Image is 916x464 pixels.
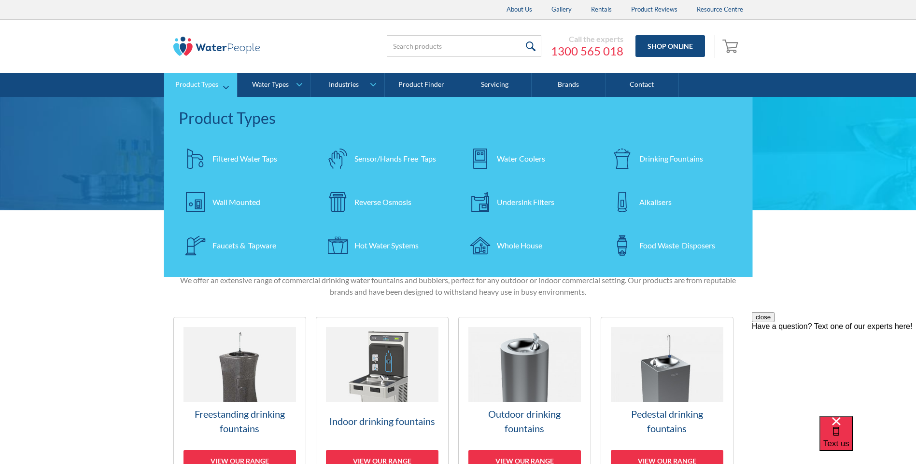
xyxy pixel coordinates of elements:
[179,185,311,219] a: Wall Mounted
[354,196,411,208] div: Reverse Osmosis
[354,153,436,164] div: Sensor/Hands Free Taps
[606,229,738,262] a: Food Waste Disposers
[722,38,741,54] img: shopping cart
[212,153,277,164] div: Filtered Water Taps
[164,97,753,277] nav: Product Types
[468,407,581,436] h3: Outdoor drinking fountains
[164,73,237,97] a: Product Types
[385,73,458,97] a: Product Finder
[321,142,453,176] a: Sensor/Hands Free Taps
[387,35,541,57] input: Search products
[238,73,310,97] a: Water Types
[173,37,260,56] img: The Water People
[179,107,738,130] div: Product Types
[321,185,453,219] a: Reverse Osmosis
[551,34,623,44] div: Call the experts
[212,196,260,208] div: Wall Mounted
[329,81,359,89] div: Industries
[606,142,738,176] a: Drinking Fountains
[497,196,554,208] div: Undersink Filters
[179,142,311,176] a: Filtered Water Taps
[463,142,596,176] a: Water Coolers
[639,240,715,251] div: Food Waste Disposers
[175,81,218,89] div: Product Types
[212,240,276,251] div: Faucets & Tapware
[611,407,723,436] h3: Pedestal drinking fountains
[752,312,916,428] iframe: podium webchat widget prompt
[497,240,542,251] div: Whole House
[179,229,311,262] a: Faucets & Tapware
[354,240,419,251] div: Hot Water Systems
[639,196,672,208] div: Alkalisers
[326,414,438,428] h3: Indoor drinking fountains
[635,35,705,57] a: Shop Online
[321,229,453,262] a: Hot Water Systems
[606,185,738,219] a: Alkalisers
[639,153,703,164] div: Drinking Fountains
[720,35,743,58] a: Open empty cart
[532,73,605,97] a: Brands
[606,73,679,97] a: Contact
[551,44,623,58] a: 1300 565 018
[183,407,296,436] h3: Freestanding drinking fountains
[463,185,596,219] a: Undersink Filters
[252,81,289,89] div: Water Types
[458,73,532,97] a: Servicing
[819,416,916,464] iframe: podium webchat widget bubble
[497,153,545,164] div: Water Coolers
[311,73,384,97] a: Industries
[463,229,596,262] a: Whole House
[173,274,743,298] p: We offer an extensive range of commercial drinking water fountains and bubblers, perfect for any ...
